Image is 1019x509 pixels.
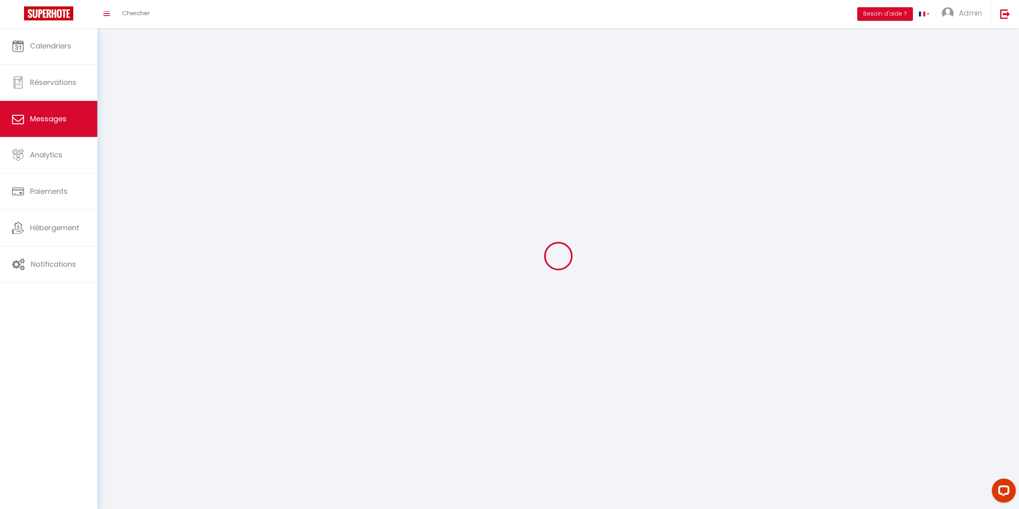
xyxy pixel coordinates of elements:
span: Messages [30,114,66,124]
span: Hébergement [30,223,79,233]
img: logout [1000,9,1010,19]
span: Paiements [30,186,68,196]
span: Chercher [122,9,150,17]
span: Calendriers [30,41,71,51]
span: Réservations [30,77,76,87]
span: Notifications [31,259,76,269]
span: Analytics [30,150,62,160]
span: Admin [959,8,982,18]
img: ... [942,7,954,19]
button: Besoin d'aide ? [857,7,913,21]
iframe: LiveChat chat widget [985,475,1019,509]
img: Super Booking [24,6,73,20]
